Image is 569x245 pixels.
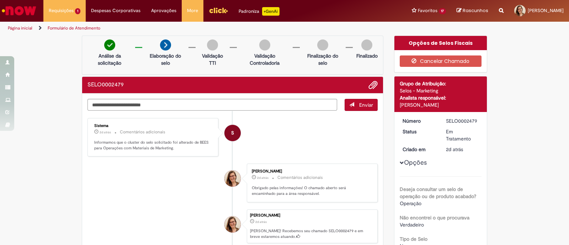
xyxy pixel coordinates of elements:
[224,216,241,233] div: Mariana Monteiro Barduchi
[463,7,488,14] span: Rascunhos
[239,7,280,16] div: Padroniza
[250,228,374,239] p: [PERSON_NAME]! Recebemos seu chamado SELO0002479 e em breve estaremos atuando.
[400,55,482,67] button: Cancelar Chamado
[199,52,226,66] p: Validação TTI
[151,7,176,14] span: Aprovações
[400,236,427,242] b: Tipo de Selo
[257,176,268,180] span: 2d atrás
[400,87,482,94] div: Selos - Marketing
[1,4,37,18] img: ServiceNow
[87,99,337,111] textarea: Digite sua mensagem aqui...
[146,52,185,66] p: Elaboração do selo
[207,39,218,50] img: img-circle-grey.png
[400,80,482,87] div: Grupo de Atribuição:
[457,7,488,14] a: Rascunhos
[160,39,171,50] img: arrow-next.png
[250,213,374,218] div: [PERSON_NAME]
[100,130,111,134] span: 2d atrás
[446,146,463,153] time: 27/08/2025 11:47:01
[259,39,270,50] img: img-circle-grey.png
[418,7,437,14] span: Favoritos
[87,52,132,66] p: Análise da solicitação
[209,5,228,16] img: click_logo_yellow_360x200.png
[224,125,241,141] div: System
[400,186,476,199] b: Deseja consultar um selo de operação ou de produto acabado?
[446,128,479,142] div: Em Tratamento
[394,36,487,50] div: Opções de Selos Fiscais
[240,52,289,66] p: Validação Controladoria
[368,80,378,90] button: Adicionar anexos
[104,39,115,50] img: check-circle-green.png
[397,146,441,153] dt: Criado em
[255,220,267,224] span: 2d atrás
[5,22,374,35] ul: Trilhas de página
[8,25,32,31] a: Página inicial
[400,200,421,207] span: Operação
[94,140,213,151] p: Informamos que o cluster do selo solicitado foi alterado de BEES para Operações com Materiais de ...
[75,8,80,14] span: 1
[257,176,268,180] time: 27/08/2025 11:47:01
[252,185,370,196] p: Obrigado pelas informações! O chamado aberto será encaminhado para a área responsável.
[528,7,564,14] span: [PERSON_NAME]
[400,94,482,101] div: Analista responsável:
[48,25,100,31] a: Formulário de Atendimento
[252,169,370,174] div: [PERSON_NAME]
[359,102,373,108] span: Enviar
[397,128,441,135] dt: Status
[317,39,328,50] img: img-circle-grey.png
[91,7,140,14] span: Despesas Corporativas
[356,52,378,59] p: Finalizado
[397,117,441,124] dt: Número
[187,7,198,14] span: More
[94,124,213,128] div: Sistema
[446,117,479,124] div: SELO0002479
[224,170,241,187] div: Mariana Monteiro Barduchi
[446,146,463,153] span: 2d atrás
[439,8,446,14] span: 17
[49,7,74,14] span: Requisições
[400,214,469,221] b: Não encontrei o que procurava
[361,39,372,50] img: img-circle-grey.png
[345,99,378,111] button: Enviar
[100,130,111,134] time: 27/08/2025 13:48:58
[87,82,124,88] h2: SELO0002479 Histórico de tíquete
[400,222,424,228] span: Verdadeiro
[400,101,482,108] div: [PERSON_NAME]
[277,175,323,181] small: Comentários adicionais
[262,7,280,16] p: +GenAi
[231,124,234,142] span: S
[303,52,342,66] p: Finalização do selo
[446,146,479,153] div: 27/08/2025 11:47:01
[255,220,267,224] time: 27/08/2025 11:47:01
[87,209,378,244] li: Mariana Monteiro Barduchi
[120,129,165,135] small: Comentários adicionais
